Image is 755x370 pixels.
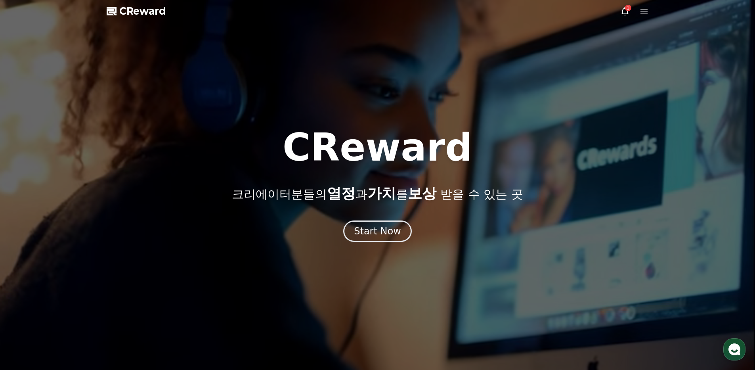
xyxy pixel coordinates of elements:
[343,228,412,236] a: Start Now
[283,128,472,167] h1: CReward
[367,185,396,201] span: 가치
[625,5,631,11] div: 1
[232,186,523,201] p: 크리에이터분들의 과 를 받을 수 있는 곳
[327,185,356,201] span: 열정
[119,5,166,17] span: CReward
[354,225,401,238] div: Start Now
[52,251,102,271] a: 대화
[122,263,132,270] span: 설정
[102,251,152,271] a: 설정
[73,264,82,270] span: 대화
[2,251,52,271] a: 홈
[408,185,436,201] span: 보상
[107,5,166,17] a: CReward
[620,6,630,16] a: 1
[343,220,412,242] button: Start Now
[25,263,30,270] span: 홈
